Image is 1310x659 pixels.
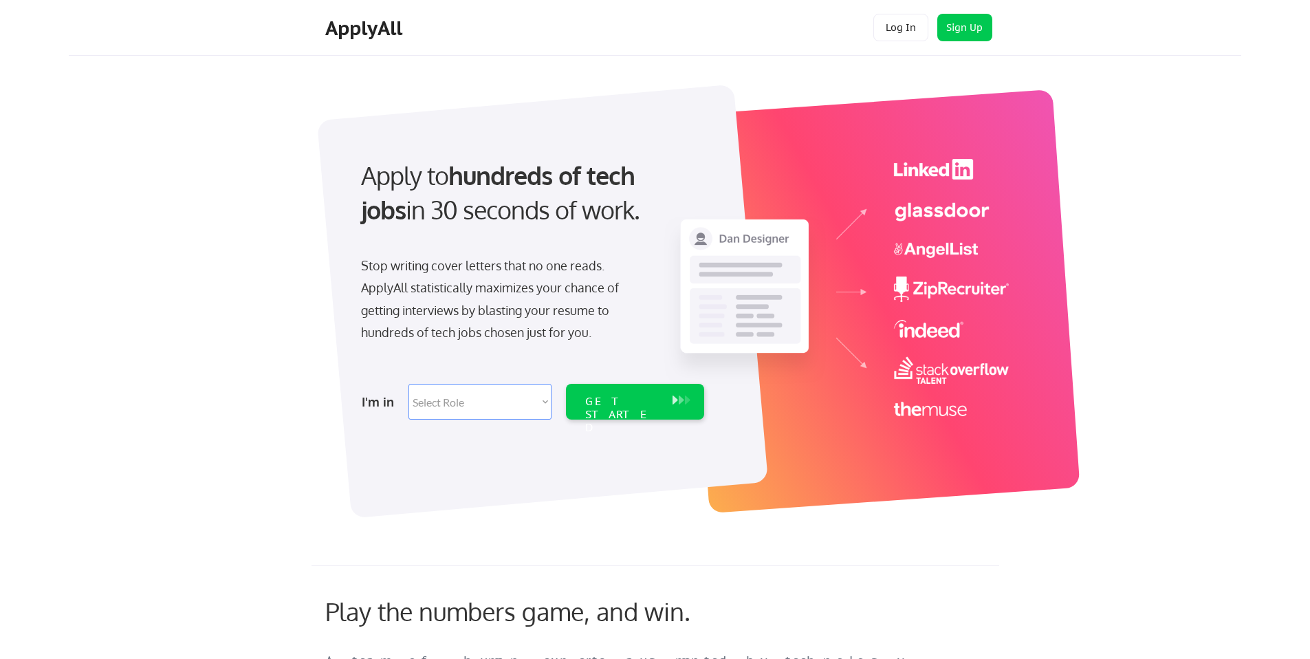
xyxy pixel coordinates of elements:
button: Sign Up [937,14,992,41]
div: ApplyAll [325,17,406,40]
div: I'm in [362,391,400,413]
div: Play the numbers game, and win. [325,596,752,626]
div: GET STARTED [585,395,659,435]
div: Stop writing cover letters that no one reads. ApplyAll statistically maximizes your chance of get... [361,255,644,344]
div: Apply to in 30 seconds of work. [361,158,699,228]
button: Log In [873,14,928,41]
strong: hundreds of tech jobs [361,160,641,225]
